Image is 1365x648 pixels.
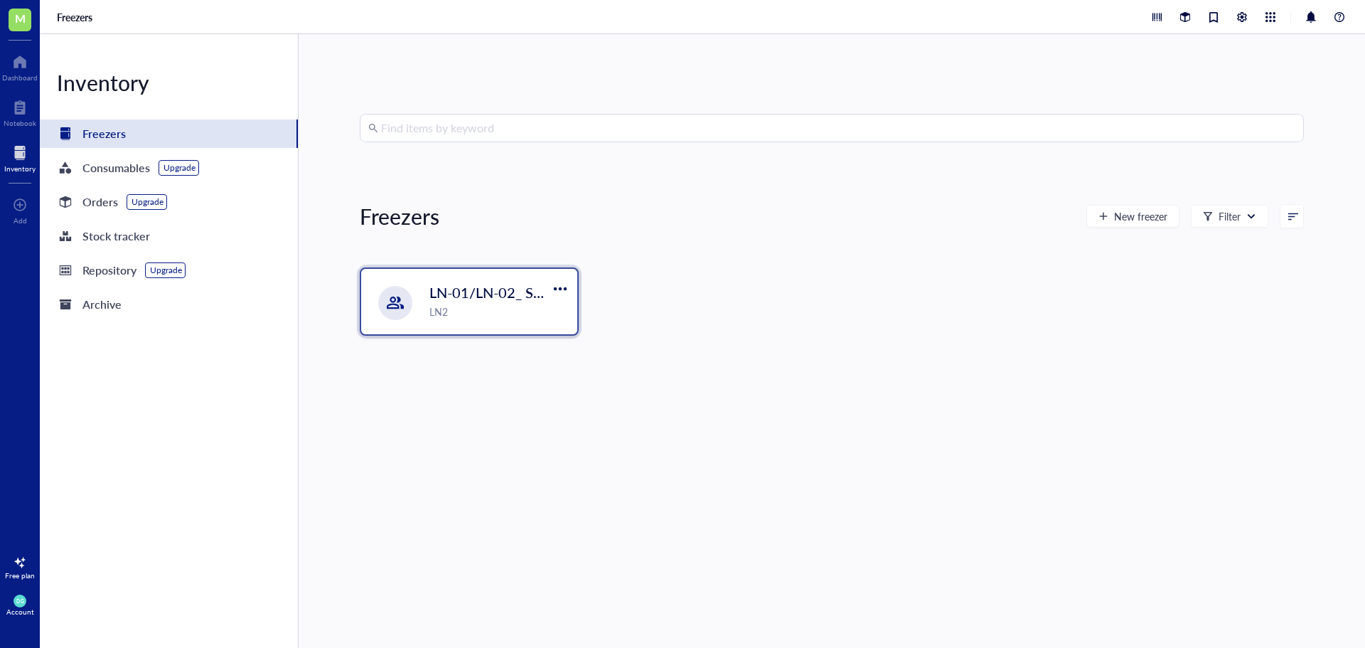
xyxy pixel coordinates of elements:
div: Add [14,216,27,225]
a: Freezers [57,11,95,23]
a: OrdersUpgrade [40,188,298,216]
div: Freezers [82,124,126,144]
div: Dashboard [2,73,38,82]
div: Upgrade [164,162,196,174]
button: New freezer [1086,205,1179,228]
a: Archive [40,290,298,319]
div: Upgrade [150,265,182,276]
div: Consumables [82,158,150,178]
div: Stock tracker [82,226,150,246]
div: Orders [82,192,118,212]
a: RepositoryUpgrade [40,256,298,285]
div: Inventory [40,68,298,97]
a: Freezers [40,119,298,148]
div: Repository [82,260,136,280]
span: LN-01/LN-02_ SMALL/BIG STORAGE ROOM [429,282,719,302]
a: Inventory [4,142,36,173]
span: New freezer [1114,211,1167,222]
div: Free plan [5,571,35,580]
span: M [15,9,26,27]
a: ConsumablesUpgrade [40,154,298,182]
div: Notebook [4,119,36,127]
div: LN2 [429,304,569,319]
div: Inventory [4,164,36,173]
div: Account [6,607,34,616]
a: Stock tracker [40,222,298,250]
div: Archive [82,294,122,314]
a: Dashboard [2,51,38,82]
span: DG [16,598,23,604]
div: Freezers [360,202,439,230]
div: Upgrade [132,196,164,208]
a: Notebook [4,96,36,127]
div: Filter [1219,208,1241,224]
